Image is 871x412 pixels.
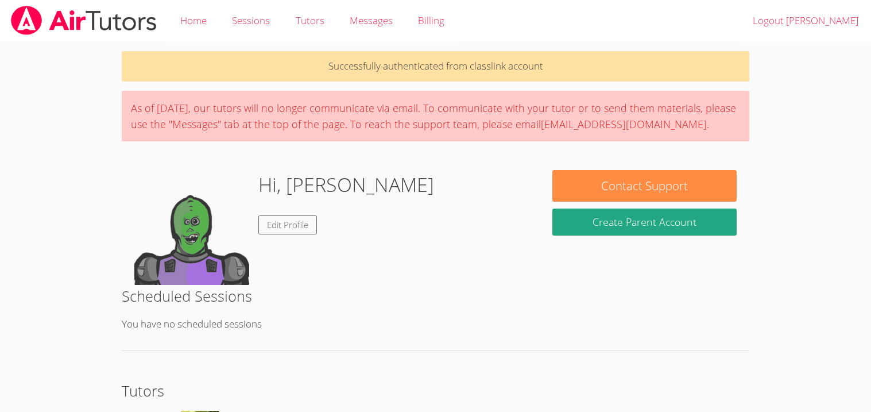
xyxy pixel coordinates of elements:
p: You have no scheduled sessions [122,316,749,333]
h1: Hi, [PERSON_NAME] [258,170,434,199]
p: Successfully authenticated from classlink account [122,51,749,82]
h2: Tutors [122,380,749,402]
a: Edit Profile [258,215,317,234]
button: Create Parent Account [552,209,736,236]
img: default.png [134,170,249,285]
img: airtutors_banner-c4298cdbf04f3fff15de1276eac7730deb9818008684d7c2e4769d2f7ddbe033.png [10,6,158,35]
span: Messages [350,14,393,27]
button: Contact Support [552,170,736,202]
div: As of [DATE], our tutors will no longer communicate via email. To communicate with your tutor or ... [122,91,749,141]
h2: Scheduled Sessions [122,285,749,307]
